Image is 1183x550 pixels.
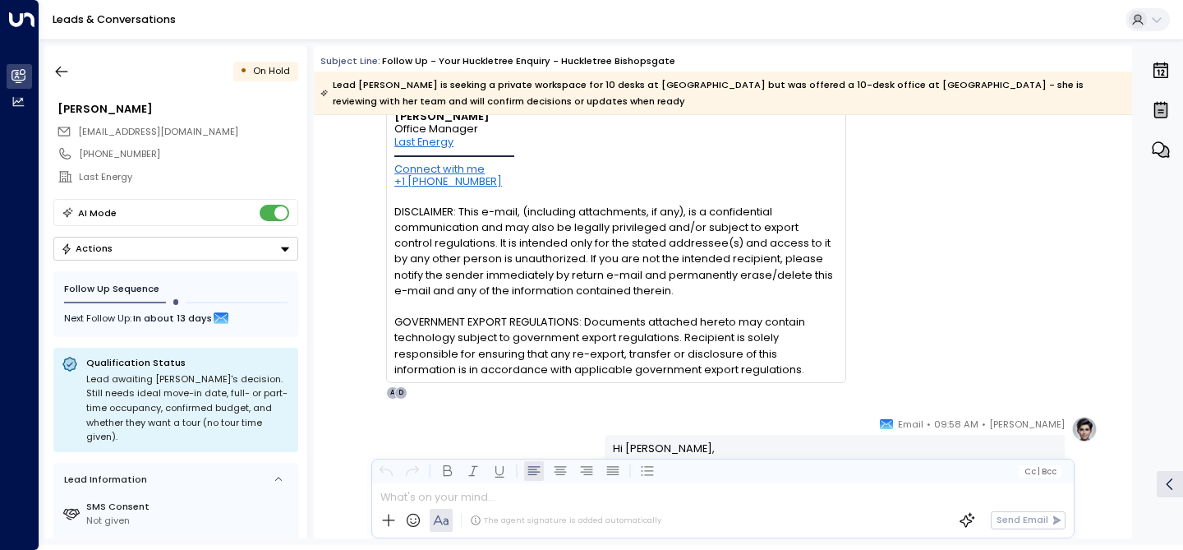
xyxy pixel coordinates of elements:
span: • [927,416,931,432]
a: Connect with me [394,163,485,175]
div: D [394,386,407,400]
div: The agent signature is added automatically [470,515,661,526]
div: A [386,386,399,400]
div: Lead [PERSON_NAME] is seeking a private workspace for 10 desks at [GEOGRAPHIC_DATA] but was offer... [320,76,1124,109]
div: Next Follow Up: [64,309,288,327]
a: Last Energy [394,136,453,148]
div: AI Mode [78,205,117,221]
span: [PERSON_NAME] [989,416,1065,432]
label: SMS Consent [86,500,292,514]
div: Last Energy [79,170,297,184]
button: Redo [403,461,422,481]
span: DISCLAIMER: This e-mail, (including attachments, if any), is a confidential communication and may... [394,204,837,298]
span: Cc Bcc [1024,467,1056,476]
span: Email [898,416,923,432]
div: Follow up - Your Huckletree Enquiry - Huckletree Bishopsgate [382,54,675,68]
div: [PERSON_NAME] [394,110,502,122]
p: Qualification Status [86,356,290,369]
button: Undo [376,461,396,481]
a: +1 ‪[PHONE_NUMBER] [394,175,502,187]
div: Actions [61,243,113,254]
div: Follow Up Sequence [64,282,288,296]
span: abutler@lastenergy.com [78,125,238,139]
span: | [1038,467,1040,476]
img: profile-logo.png [1071,416,1098,442]
div: [PHONE_NUMBER] [79,147,297,161]
div: [PERSON_NAME] [58,101,297,117]
div: Office Manager [394,122,502,135]
span: GOVERNMENT EXPORT REGULATIONS: Documents attached hereto may contain technology subject to govern... [394,314,837,377]
div: Button group with a nested menu [53,237,298,261]
button: Cc|Bcc [1019,465,1061,478]
button: Actions [53,237,298,261]
div: Not given [86,514,292,528]
a: Leads & Conversations [53,12,176,26]
span: [EMAIL_ADDRESS][DOMAIN_NAME] [78,125,238,138]
span: Subject Line: [320,54,380,67]
div: Lead Information [59,473,147,487]
span: On Hold [253,64,290,77]
span: In about 13 days [133,309,212,327]
span: 09:58 AM [934,416,978,432]
div: Lead awaiting [PERSON_NAME]'s decision. Still needs ideal move-in date, full- or part-time occupa... [86,372,290,445]
div: • [240,59,247,83]
span: • [982,416,986,432]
